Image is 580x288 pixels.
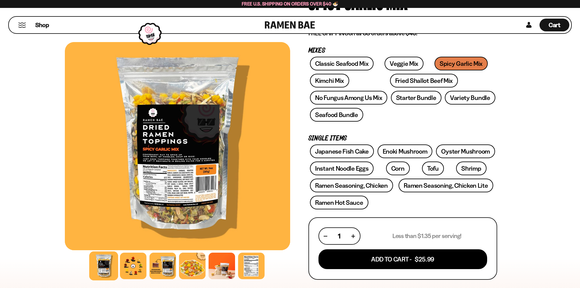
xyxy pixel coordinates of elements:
p: Mixes [308,48,497,54]
div: Cart [540,17,569,33]
a: Kimchi Mix [310,74,349,87]
a: Ramen Hot Sauce [310,196,368,209]
a: Instant Noodle Eggs [310,162,374,175]
a: Enoki Mushroom [378,144,433,158]
a: Starter Bundle [391,91,441,105]
p: Single Items [308,136,497,141]
span: Free U.S. Shipping on Orders over $40 🍜 [242,1,338,7]
a: Corn [386,162,410,175]
a: No Fungus Among Us Mix [310,91,387,105]
a: Veggie Mix [385,57,424,70]
a: Ramen Seasoning, Chicken Lite [399,179,493,192]
a: Fried Shallot Beef Mix [390,74,458,87]
span: Cart [549,21,561,29]
a: Shrimp [456,162,486,175]
a: Tofu [422,162,444,175]
a: Japanese Fish Cake [310,144,374,158]
a: Classic Seafood Mix [310,57,374,70]
span: Shop [35,21,49,29]
span: 1 [338,232,340,240]
button: Add To Cart - $25.99 [318,249,487,269]
a: Ramen Seasoning, Chicken [310,179,393,192]
p: Less than $1.35 per serving! [392,232,462,240]
button: Mobile Menu Trigger [18,23,26,28]
a: Oyster Mushroom [436,144,495,158]
a: Shop [35,19,49,31]
a: Variety Bundle [445,91,495,105]
a: Seafood Bundle [310,108,363,122]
